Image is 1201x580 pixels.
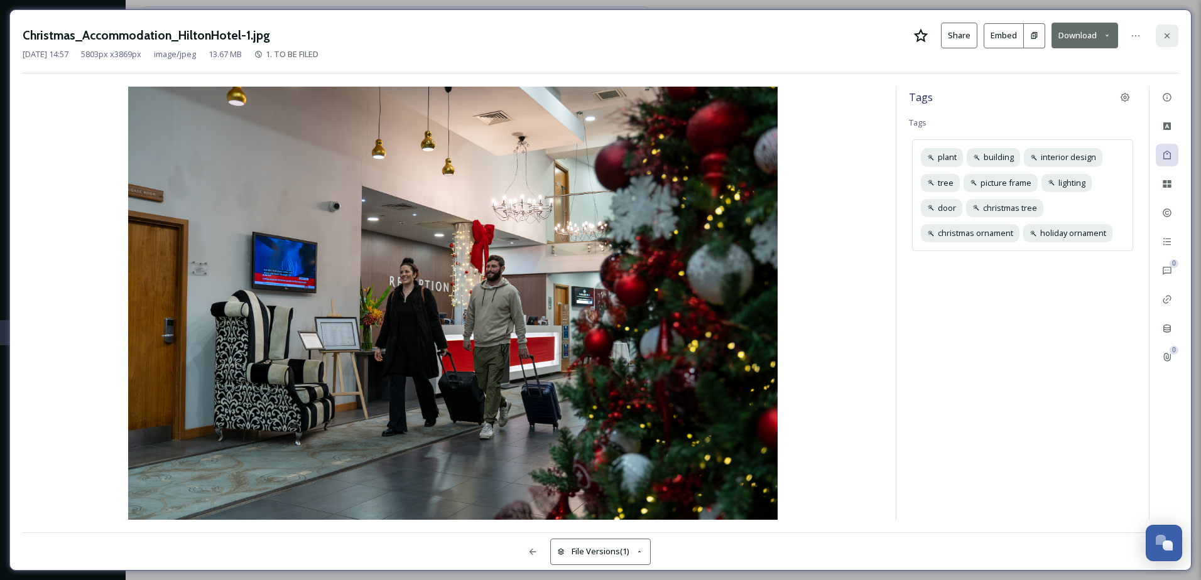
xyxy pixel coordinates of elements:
[209,48,242,60] span: 13.67 MB
[941,23,977,48] button: Share
[981,177,1031,189] span: picture frame
[1040,227,1106,239] span: holiday ornament
[983,202,1037,214] span: christmas tree
[1041,151,1096,163] span: interior design
[984,23,1024,48] button: Embed
[938,151,957,163] span: plant
[984,151,1014,163] span: building
[1170,346,1178,355] div: 0
[550,539,651,564] button: File Versions(1)
[938,202,956,214] span: door
[23,26,270,45] h3: Christmas_Accommodation_HiltonHotel-1.jpg
[154,48,196,60] span: image/jpeg
[1170,259,1178,268] div: 0
[23,48,68,60] span: [DATE] 14:57
[1052,23,1118,48] button: Download
[1146,525,1182,561] button: Open Chat
[909,90,933,105] span: Tags
[938,227,1013,239] span: christmas ornament
[1058,177,1085,189] span: lighting
[23,87,883,520] img: Christmas_Accommodation_HiltonHotel-1.jpg
[938,177,954,189] span: tree
[909,117,927,128] span: Tags
[81,48,141,60] span: 5803 px x 3869 px
[266,48,318,60] span: 1. TO BE FILED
